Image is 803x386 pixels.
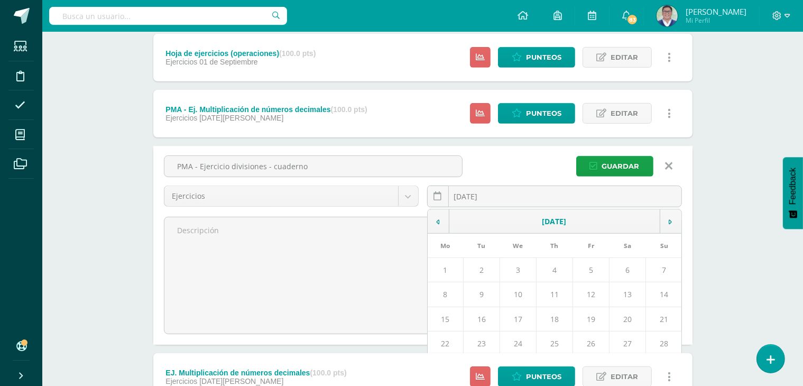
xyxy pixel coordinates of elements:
[199,114,283,122] span: [DATE][PERSON_NAME]
[573,282,610,307] td: 12
[500,234,537,258] th: We
[610,258,646,282] td: 6
[611,48,638,67] span: Editar
[172,186,390,206] span: Ejercicios
[463,307,500,331] td: 16
[49,7,287,25] input: Busca un usuario...
[626,14,638,25] span: 83
[428,282,464,307] td: 8
[331,105,367,114] strong: (100.0 pts)
[686,6,746,17] span: [PERSON_NAME]
[500,307,537,331] td: 17
[686,16,746,25] span: Mi Perfil
[646,307,682,331] td: 21
[165,58,197,66] span: Ejercicios
[500,258,537,282] td: 3
[165,369,346,377] div: EJ. Multiplicación de números decimales
[463,282,500,307] td: 9
[463,258,500,282] td: 2
[310,369,346,377] strong: (100.0 pts)
[576,156,653,177] button: Guardar
[164,156,462,177] input: Título
[165,49,316,58] div: Hoja de ejercicios (operaciones)
[498,103,575,124] a: Punteos
[428,234,464,258] th: Mo
[537,307,573,331] td: 18
[164,186,418,206] a: Ejercicios
[610,234,646,258] th: Sa
[449,209,660,234] td: [DATE]
[788,168,798,205] span: Feedback
[500,331,537,355] td: 24
[165,114,197,122] span: Ejercicios
[610,282,646,307] td: 13
[610,307,646,331] td: 20
[602,157,640,176] span: Guardar
[463,234,500,258] th: Tu
[646,234,682,258] th: Su
[526,104,561,123] span: Punteos
[657,5,678,26] img: 2ab4296ce25518738161d0eb613a9661.png
[428,307,464,331] td: 15
[646,331,682,355] td: 28
[199,377,283,385] span: [DATE][PERSON_NAME]
[537,258,573,282] td: 4
[526,48,561,67] span: Punteos
[573,307,610,331] td: 19
[165,377,197,385] span: Ejercicios
[611,104,638,123] span: Editar
[498,47,575,68] a: Punteos
[537,282,573,307] td: 11
[165,105,367,114] div: PMA - Ej. Multiplicación de números decimales
[463,331,500,355] td: 23
[500,282,537,307] td: 10
[573,331,610,355] td: 26
[610,331,646,355] td: 27
[573,258,610,282] td: 5
[537,234,573,258] th: Th
[279,49,316,58] strong: (100.0 pts)
[573,234,610,258] th: Fr
[783,157,803,229] button: Feedback - Mostrar encuesta
[537,331,573,355] td: 25
[646,282,682,307] td: 14
[199,58,258,66] span: 01 de Septiembre
[428,258,464,282] td: 1
[428,186,681,207] input: Fecha de entrega
[646,258,682,282] td: 7
[428,331,464,355] td: 22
